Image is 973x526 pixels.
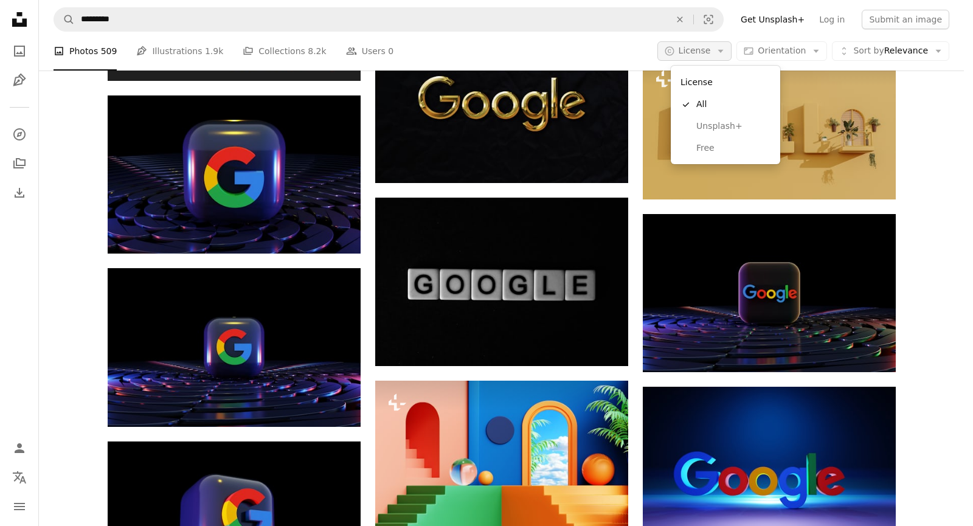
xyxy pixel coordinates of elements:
[696,142,770,154] span: Free
[696,99,770,111] span: All
[696,120,770,133] span: Unsplash+
[676,71,775,94] div: License
[736,41,827,61] button: Orientation
[671,66,780,164] div: License
[679,46,711,55] span: License
[657,41,732,61] button: License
